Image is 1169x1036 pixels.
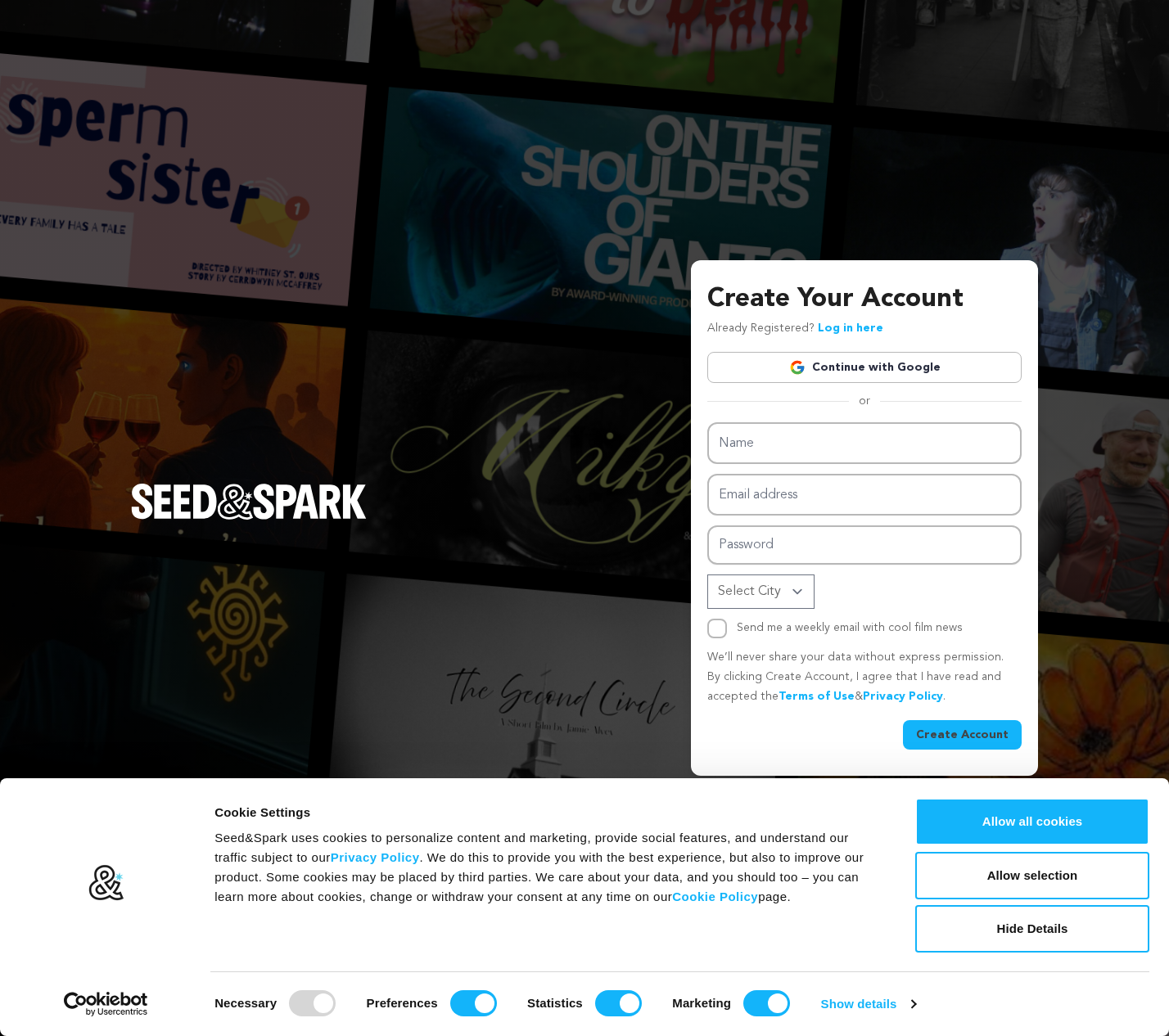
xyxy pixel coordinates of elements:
[789,359,806,376] img: Google logo
[707,352,1022,383] a: Continue with Google
[737,622,963,633] label: Send me a weekly email with cool film news
[863,691,943,702] a: Privacy Policy
[34,992,178,1016] a: Usercentrics Cookiebot - opens in a new window
[849,393,880,409] span: or
[915,798,1149,845] button: Allow all cookies
[707,525,1022,565] input: Password
[707,474,1022,516] input: Email address
[214,996,277,1010] strong: Necessary
[88,864,124,902] img: logo
[915,852,1149,899] button: Allow selection
[131,484,367,520] img: Seed&Spark Logo
[214,803,878,822] div: Cookie Settings
[214,828,878,907] div: Seed&Spark uses cookies to personalize content and marketing, provide social features, and unders...
[367,996,438,1010] strong: Preferences
[779,691,855,702] a: Terms of Use
[707,648,1022,706] p: We’ll never share your data without express permission. By clicking Create Account, I agree that ...
[331,850,420,864] a: Privacy Policy
[672,996,731,1010] strong: Marketing
[527,996,583,1010] strong: Statistics
[915,905,1149,953] button: Hide Details
[672,890,758,903] a: Cookie Policy
[707,280,1022,319] h3: Create Your Account
[707,319,883,339] p: Already Registered?
[903,720,1022,750] button: Create Account
[131,484,367,552] a: Seed&Spark Homepage
[818,322,883,334] a: Log in here
[821,992,916,1016] a: Show details
[707,422,1022,464] input: Name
